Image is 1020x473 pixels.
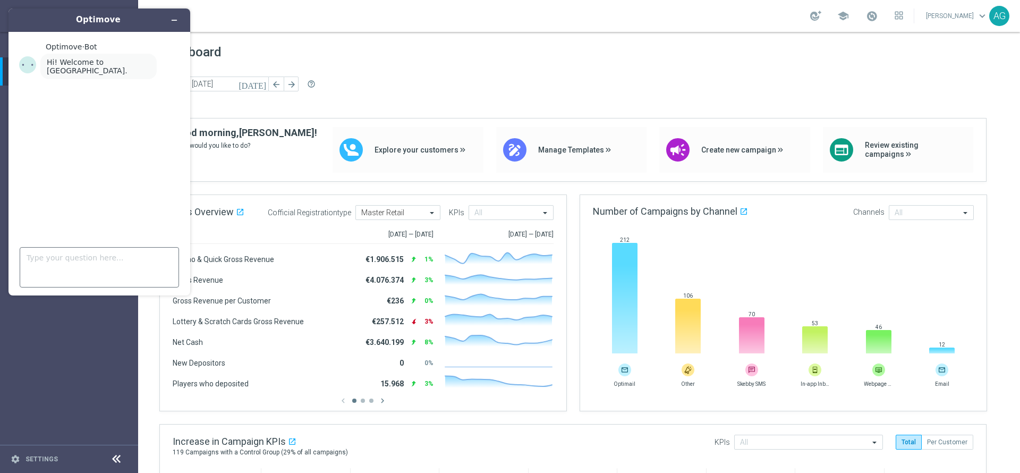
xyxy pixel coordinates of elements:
span: keyboard_arrow_down [976,10,988,22]
i: settings [11,454,20,464]
h1: Optimove [46,14,151,26]
span: Optimove [46,43,82,51]
a: [PERSON_NAME]keyboard_arrow_down [925,8,989,24]
span: Bot [84,43,97,51]
button: Minimize widget [166,13,183,28]
div: · [46,43,180,51]
a: Settings [25,456,58,462]
span: Hi! Welcome to [GEOGRAPHIC_DATA]. [47,58,127,75]
div: AG [989,6,1009,26]
span: school [837,10,849,22]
